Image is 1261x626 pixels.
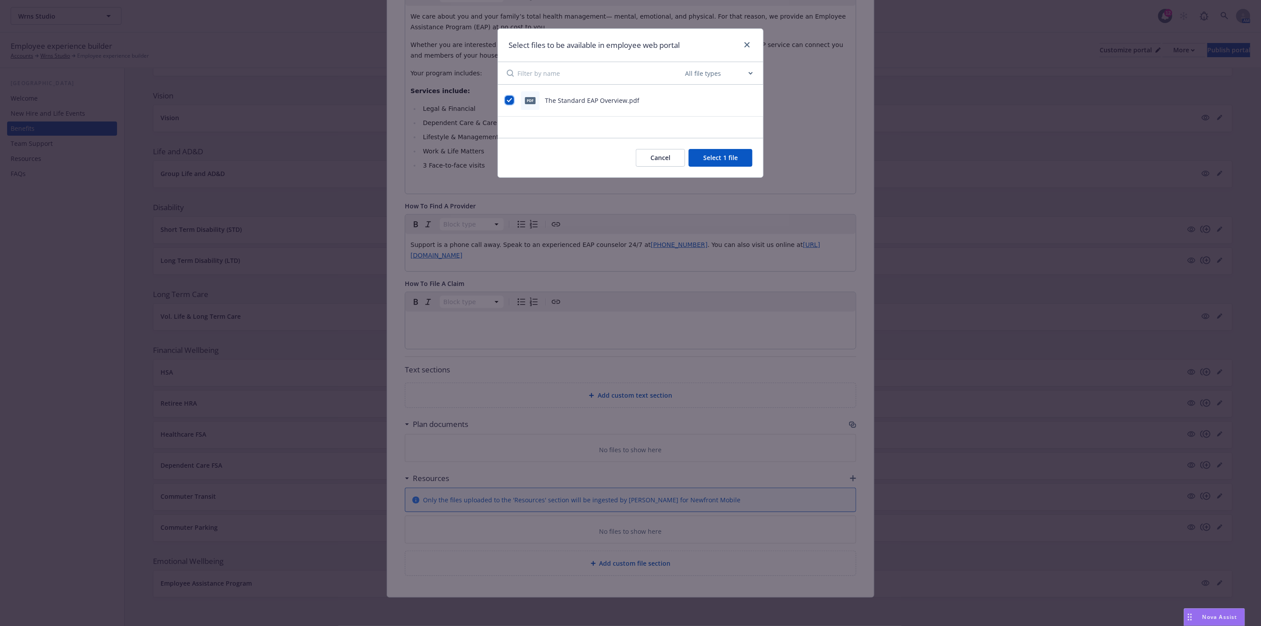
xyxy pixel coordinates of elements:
button: Cancel [636,149,685,167]
button: preview file [748,96,756,105]
span: pdf [525,97,536,104]
button: Nova Assist [1184,608,1245,626]
input: Filter by name [517,62,683,84]
span: The Standard EAP Overview.pdf [545,96,639,105]
h1: Select files to be available in employee web portal [509,39,680,51]
button: Select 1 file [689,149,752,167]
div: Drag to move [1184,609,1195,626]
a: close [742,39,752,50]
span: Nova Assist [1202,613,1238,621]
svg: Search [507,70,514,77]
button: download file [734,96,741,105]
